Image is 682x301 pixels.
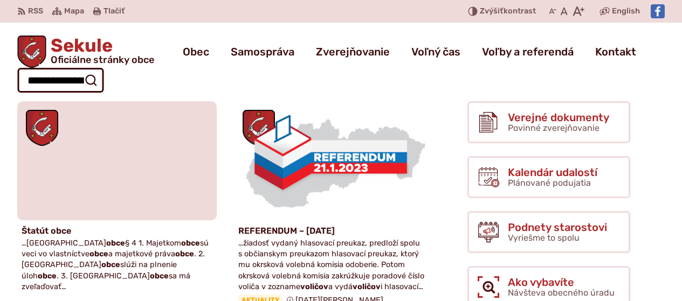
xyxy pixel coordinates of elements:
[46,37,154,65] span: Sekule
[467,156,630,198] a: Kalendár udalostí Plánované podujatia
[508,288,615,298] span: Návšteva obecného úradu
[150,271,169,281] strong: obce
[610,5,642,18] a: English
[17,36,46,68] img: Prejsť na domovskú stránku
[480,7,536,16] span: kontrast
[353,282,381,291] strong: voličov
[231,37,294,67] a: Samospráva
[104,7,125,16] span: Tlačiť
[595,37,636,67] a: Kontakt
[508,276,615,288] span: Ako vybavíte
[175,249,194,258] strong: obce
[411,37,460,67] a: Voľný čas
[64,5,84,18] span: Mapa
[22,226,212,236] h4: Štatút obce
[89,249,108,258] strong: obce
[467,101,630,143] a: Verejné dokumenty Povinné zverejňovanie
[508,111,609,123] span: Verejné dokumenty
[17,101,217,297] a: Štatút obce …[GEOGRAPHIC_DATA]obce§ 4 1. Majetkomobcesú veci vo vlastníctveobcea majetkové právao...
[22,239,209,291] span: …[GEOGRAPHIC_DATA] § 4 1. Majetkom sú veci vo vlastníctve a majetkové práva . 2. [GEOGRAPHIC_DATA...
[316,37,390,67] a: Zverejňovanie
[101,260,120,269] strong: obce
[508,221,607,233] span: Podnety starostovi
[183,37,209,67] a: Obec
[508,166,597,178] span: Kalendár udalostí
[467,211,630,253] a: Podnety starostovi Vyriešme to spolu
[238,239,424,291] span: …žiadosť vydaný hlasovací preukaz, predloží spolu s občianskym preukazom hlasovací preukaz, ktorý...
[51,55,154,65] span: Oficiálne stránky obce
[106,239,125,248] strong: obce
[17,36,154,68] a: Logo Sekule, prejsť na domovskú stránku.
[508,178,591,188] span: Plánované podujatia
[651,4,665,18] img: Prejsť na Facebook stránku
[612,5,640,18] span: English
[181,239,200,248] strong: obce
[482,37,574,67] a: Voľby a referendá
[508,233,580,243] span: Vyriešme to spolu
[238,226,429,236] h4: REFERENDUM – [DATE]
[508,123,600,133] span: Povinné zverejňovanie
[28,5,43,18] span: RSS
[38,271,57,281] strong: obce
[480,6,504,16] span: Zvýšiť
[300,282,328,291] strong: voličov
